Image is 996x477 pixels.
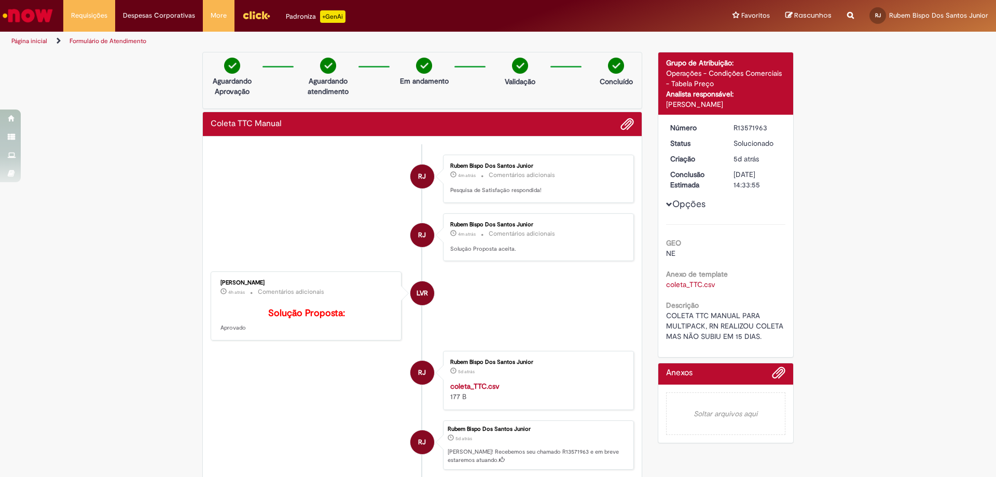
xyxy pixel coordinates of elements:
[666,238,681,248] b: GEO
[8,32,656,51] ul: Trilhas de página
[734,154,782,164] div: 26/09/2025 17:15:25
[418,223,426,248] span: RJ
[458,369,475,375] time: 26/09/2025 17:14:26
[400,76,449,86] p: Em andamento
[211,119,282,129] h2: Coleta TTC Manual Histórico de tíquete
[608,58,624,74] img: check-circle-green.png
[734,138,782,148] div: Solucionado
[489,171,555,180] small: Comentários adicionais
[1,5,54,26] img: ServiceNow
[242,7,270,23] img: click_logo_yellow_360x200.png
[741,10,770,21] span: Favoritos
[666,58,786,68] div: Grupo de Atribuição:
[448,448,628,464] p: [PERSON_NAME]! Recebemos seu chamado R13571963 e em breve estaremos atuando.
[662,122,726,133] dt: Número
[450,381,623,402] div: 177 B
[662,169,726,190] dt: Conclusão Estimada
[70,37,146,45] a: Formulário de Atendimento
[258,288,324,296] small: Comentários adicionais
[410,430,434,454] div: Rubem Bispo Dos Santos Junior
[772,366,785,385] button: Adicionar anexos
[458,172,476,179] time: 01/10/2025 13:26:43
[794,10,832,20] span: Rascunhos
[666,249,675,258] span: NE
[303,76,353,97] p: Aguardando atendimento
[662,138,726,148] dt: Status
[286,10,345,23] div: Padroniza
[417,281,428,306] span: LVR
[418,164,426,189] span: RJ
[211,10,227,21] span: More
[666,68,786,89] div: Operações - Condições Comerciais - Tabela Preço
[620,117,634,131] button: Adicionar anexos
[320,10,345,23] p: +GenAi
[734,154,759,163] time: 26/09/2025 17:15:25
[416,58,432,74] img: check-circle-green.png
[512,58,528,74] img: check-circle-green.png
[666,269,728,279] b: Anexo de template
[11,37,47,45] a: Página inicial
[410,281,434,305] div: Leonardo Vitor Rosa Do Carmo Silva
[450,245,623,253] p: Solução Proposta aceita.
[785,11,832,21] a: Rascunhos
[889,11,988,20] span: Rubem Bispo Dos Santos Junior
[666,89,786,99] div: Analista responsável:
[224,58,240,74] img: check-circle-green.png
[450,163,623,169] div: Rubem Bispo Dos Santos Junior
[734,154,759,163] span: 5d atrás
[458,231,476,237] span: 4m atrás
[410,223,434,247] div: Rubem Bispo Dos Santos Junior
[666,99,786,110] div: [PERSON_NAME]
[734,169,782,190] div: [DATE] 14:33:55
[458,172,476,179] span: 4m atrás
[418,430,426,455] span: RJ
[71,10,107,21] span: Requisições
[666,311,785,341] span: COLETA TTC MANUAL PARA MULTIPACK, RN REALIZOU COLETA MAS NÃO SUBIU EM 15 DIAS.
[207,76,257,97] p: Aguardando Aprovação
[410,361,434,385] div: Rubem Bispo Dos Santos Junior
[505,76,535,87] p: Validação
[734,122,782,133] div: R13571963
[418,360,426,385] span: RJ
[458,369,475,375] span: 5d atrás
[268,307,345,319] b: Solução Proposta:
[211,420,634,470] li: Rubem Bispo Dos Santos Junior
[875,12,881,19] span: RJ
[455,435,472,442] span: 5d atrás
[450,381,500,391] a: coleta_TTC.csv
[228,289,245,295] time: 01/10/2025 09:52:35
[666,369,693,378] h2: Anexos
[489,229,555,238] small: Comentários adicionais
[448,426,628,432] div: Rubem Bispo Dos Santos Junior
[410,165,434,188] div: Rubem Bispo Dos Santos Junior
[662,154,726,164] dt: Criação
[220,308,393,332] p: Aprovado
[320,58,336,74] img: check-circle-green.png
[220,280,393,286] div: [PERSON_NAME]
[450,222,623,228] div: Rubem Bispo Dos Santos Junior
[123,10,195,21] span: Despesas Corporativas
[666,392,786,435] em: Soltar arquivos aqui
[455,435,472,442] time: 26/09/2025 17:15:25
[228,289,245,295] span: 4h atrás
[458,231,476,237] time: 01/10/2025 13:26:30
[450,359,623,365] div: Rubem Bispo Dos Santos Junior
[666,301,699,310] b: Descrição
[600,76,633,87] p: Concluído
[450,186,623,195] p: Pesquisa de Satisfação respondida!
[666,280,715,289] a: Download de coleta_TTC.csv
